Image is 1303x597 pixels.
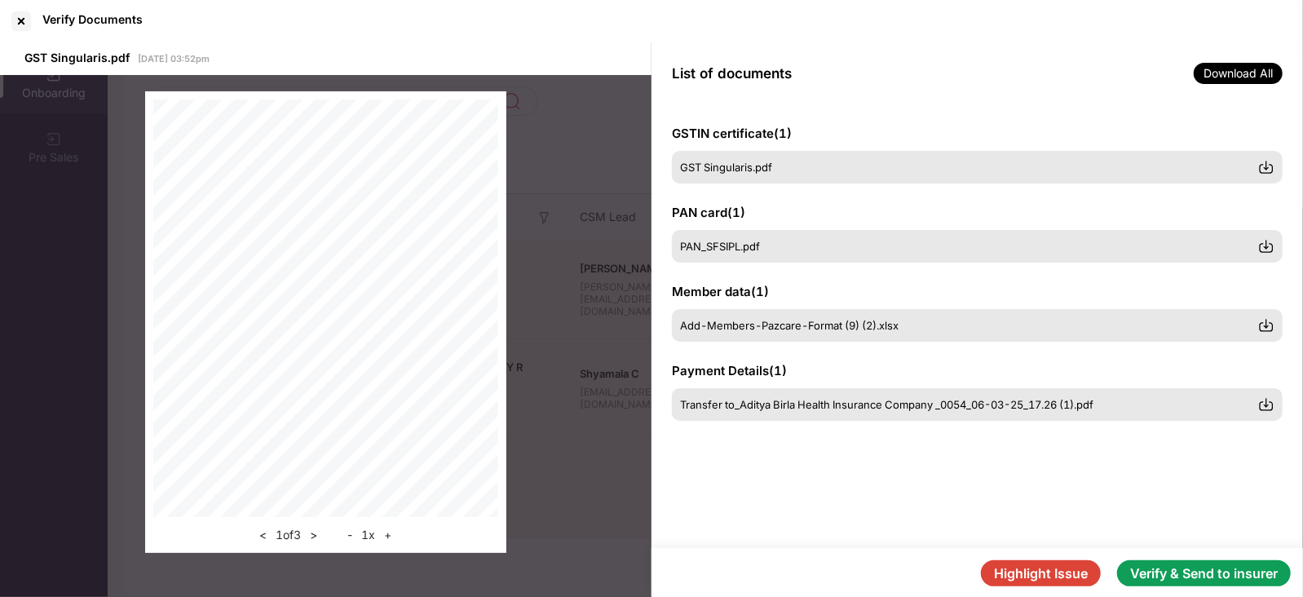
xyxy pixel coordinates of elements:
[342,525,357,545] button: -
[1258,159,1274,175] img: svg+xml;base64,PHN2ZyBpZD0iRG93bmxvYWQtMzJ4MzIiIHhtbG5zPSJodHRwOi8vd3d3LnczLm9yZy8yMDAwL3N2ZyIgd2...
[379,525,396,545] button: +
[1258,317,1274,334] img: svg+xml;base64,PHN2ZyBpZD0iRG93bmxvYWQtMzJ4MzIiIHhtbG5zPSJodHRwOi8vd3d3LnczLm9yZy8yMDAwL3N2ZyIgd2...
[305,525,322,545] button: >
[672,363,787,378] span: Payment Details ( 1 )
[1194,63,1283,84] span: Download All
[680,319,899,332] span: Add-Members-Pazcare-Format (9) (2).xlsx
[672,65,792,82] span: List of documents
[672,126,792,141] span: GSTIN certificate ( 1 )
[680,240,760,253] span: PAN_SFSIPL.pdf
[672,284,769,299] span: Member data ( 1 )
[680,398,1093,411] span: Transfer to_Aditya Birla Health Insurance Company _0054_06-03-25_17.26 (1).pdf
[981,560,1101,586] button: Highlight Issue
[1117,560,1291,586] button: Verify & Send to insurer
[42,12,143,26] div: Verify Documents
[1258,238,1274,254] img: svg+xml;base64,PHN2ZyBpZD0iRG93bmxvYWQtMzJ4MzIiIHhtbG5zPSJodHRwOi8vd3d3LnczLm9yZy8yMDAwL3N2ZyIgd2...
[138,53,210,64] span: [DATE] 03:52pm
[672,205,745,220] span: PAN card ( 1 )
[342,525,396,545] div: 1 x
[680,161,772,174] span: GST Singularis.pdf
[254,525,272,545] button: <
[24,51,130,64] span: GST Singularis.pdf
[1258,396,1274,413] img: svg+xml;base64,PHN2ZyBpZD0iRG93bmxvYWQtMzJ4MzIiIHhtbG5zPSJodHRwOi8vd3d3LnczLm9yZy8yMDAwL3N2ZyIgd2...
[254,525,322,545] div: 1 of 3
